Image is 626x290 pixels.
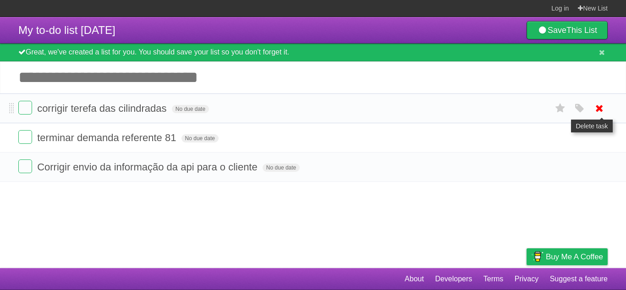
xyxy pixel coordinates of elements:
a: About [405,270,424,288]
span: No due date [172,105,209,113]
span: Corrigir envio da informação da api para o cliente [37,161,260,173]
span: corrigir terefa das cilindradas [37,103,169,114]
span: My to-do list [DATE] [18,24,115,36]
a: Terms [483,270,504,288]
label: Star task [552,101,569,116]
label: Done [18,159,32,173]
label: Done [18,130,32,144]
b: This List [566,26,597,35]
span: No due date [181,134,219,142]
span: terminar demanda referente 81 [37,132,178,143]
a: SaveThis List [527,21,608,39]
a: Developers [435,270,472,288]
a: Buy me a coffee [527,248,608,265]
img: Buy me a coffee [531,249,544,264]
a: Privacy [515,270,538,288]
span: No due date [263,164,300,172]
a: Suggest a feature [550,270,608,288]
span: Buy me a coffee [546,249,603,265]
label: Done [18,101,32,115]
